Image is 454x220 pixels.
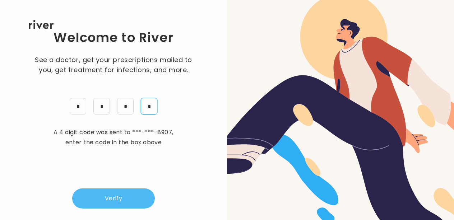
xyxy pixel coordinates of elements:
[33,55,194,75] span: See a doctor, get your prescriptions mailed to you, get treatment for infections, and more.
[117,98,134,114] input: 5
[141,98,157,114] input: 9
[54,29,173,46] h1: Welcome to River
[51,127,176,148] p: A 4 digit code was sent to , enter the code in the box above
[72,188,155,209] button: Verify
[93,98,110,114] input: 9
[70,98,86,114] input: 4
